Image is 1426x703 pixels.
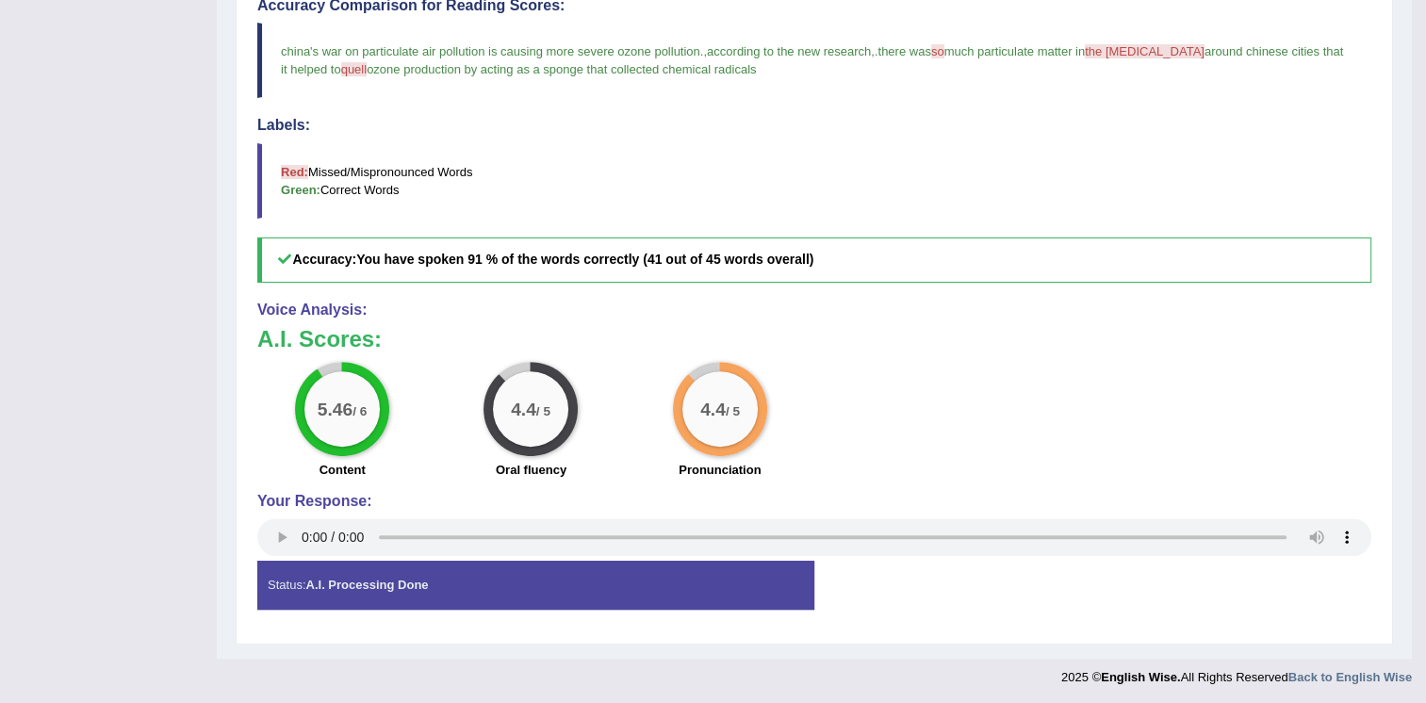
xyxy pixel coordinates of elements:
span: , [871,44,875,58]
span: the [MEDICAL_DATA] [1085,44,1205,58]
small: / 6 [352,403,367,417]
span: much particulate matter in [944,44,1086,58]
div: 2025 © All Rights Reserved [1061,659,1412,686]
h4: Voice Analysis: [257,302,1371,319]
span: ozone production by acting as a sponge that collected chemical radicals [367,62,756,76]
span: quell [341,62,367,76]
label: Oral fluency [496,461,566,479]
span: . [875,44,878,58]
span: china's war on particulate air pollution is causing more severe ozone pollution [281,44,700,58]
span: . [700,44,704,58]
b: You have spoken 91 % of the words correctly (41 out of 45 words overall) [356,252,813,267]
small: / 5 [536,403,550,417]
strong: English Wise. [1101,670,1180,684]
a: Back to English Wise [1288,670,1412,684]
h4: Labels: [257,117,1371,134]
big: 4.4 [512,398,537,418]
b: A.I. Scores: [257,326,382,351]
big: 5.46 [318,398,352,418]
b: Green: [281,183,320,197]
label: Pronunciation [679,461,761,479]
b: Red: [281,165,308,179]
h4: Your Response: [257,493,1371,510]
big: 4.4 [700,398,726,418]
label: Content [320,461,366,479]
small: / 5 [726,403,740,417]
strong: A.I. Processing Done [305,578,428,592]
span: according to the new research [707,44,871,58]
span: so [931,44,944,58]
span: there was [877,44,930,58]
div: Status: [257,561,814,609]
h5: Accuracy: [257,237,1371,282]
span: , [703,44,707,58]
blockquote: Missed/Mispronounced Words Correct Words [257,143,1371,219]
